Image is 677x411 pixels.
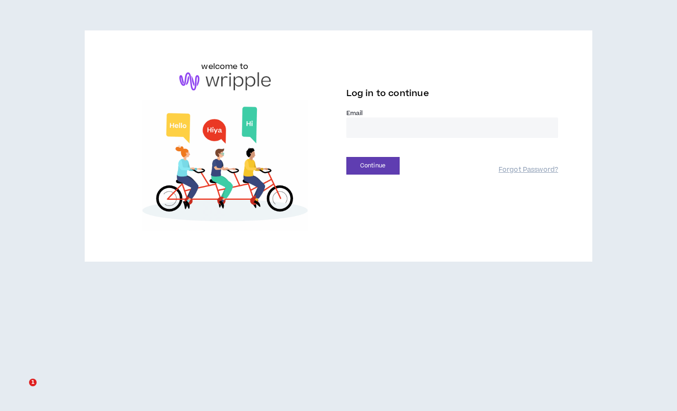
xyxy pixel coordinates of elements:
[179,72,271,90] img: logo-brand.png
[499,166,558,175] a: Forgot Password?
[29,379,37,386] span: 1
[201,61,248,72] h6: welcome to
[119,100,331,232] img: Welcome to Wripple
[346,88,429,99] span: Log in to continue
[10,379,32,401] iframe: Intercom live chat
[346,109,559,117] label: Email
[346,157,400,175] button: Continue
